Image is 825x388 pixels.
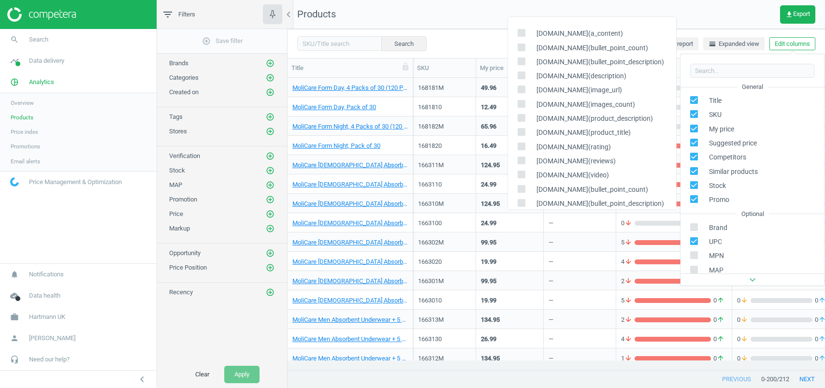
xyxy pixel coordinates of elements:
span: Opportunity [169,249,201,257]
a: MoliCare Form Day, Pack of 30 [292,103,376,112]
i: arrow_downward [624,335,632,344]
div: 166313M [418,316,471,324]
span: Filters [178,10,195,19]
a: MoliCare [DEMOGRAPHIC_DATA] Absorbent Underwear Size M, 5 packs [292,277,408,286]
i: arrow_upward [717,354,724,363]
i: pie_chart_outlined [5,73,24,91]
button: add_circle_outline [265,127,275,136]
input: Search... [690,64,815,78]
i: add_circle_outline [266,59,275,68]
i: add_circle_outline [266,288,275,297]
i: arrow_downward [740,354,748,363]
i: add_circle_outline [266,73,275,82]
span: [DOMAIN_NAME](bullet_point_description) [532,199,664,208]
button: add_circle_outline [265,87,275,97]
div: 65.96 [481,122,496,131]
div: 168182M [418,122,471,131]
span: 5 [621,296,635,305]
i: add_circle_outline [266,249,275,258]
a: MoliCare [DEMOGRAPHIC_DATA] Absorbent Underwear + 5 X-Change Pads Size L, 5 Packs [292,161,408,170]
div: 134.95 [481,354,500,363]
button: Edit columns [769,37,815,51]
span: Brand [704,223,727,232]
span: 4 [621,258,635,266]
a: MoliCare Men Absorbent Underwear + 5 X-Change Pads Size M, 5 Packs [292,354,408,363]
i: add_circle_outline [266,181,275,189]
button: next [789,371,825,388]
button: Search [381,36,427,51]
a: MoliCare Form Night, Pack of 30 [292,142,380,150]
i: add_circle_outline [266,263,275,272]
i: arrow_downward [624,277,632,286]
span: Notifications [29,270,64,279]
button: add_circle_outline [265,224,275,233]
div: 166312M [418,354,471,363]
div: General [737,83,768,91]
span: [DOMAIN_NAME](a_content) [532,29,623,39]
span: Promotions [11,143,40,150]
div: — [549,316,553,328]
span: Data health [29,291,60,300]
span: 0 [737,316,751,324]
span: 2 [621,316,635,324]
span: [DOMAIN_NAME](bullet_point_count) [532,185,648,194]
div: 166301M [418,277,471,286]
button: Clear [185,366,219,383]
span: Suggested price [704,139,757,148]
span: 0 [711,316,727,324]
a: MoliCare [DEMOGRAPHIC_DATA] Absorbent Underwear Size M, Pack of 1 [292,296,408,305]
input: SKU/Title search [297,36,382,51]
i: add_circle_outline [266,152,275,160]
span: SKU [704,110,722,119]
div: 1663110 [418,180,471,189]
div: 1663100 [418,219,471,228]
span: [PERSON_NAME] [29,334,75,343]
span: Search [29,35,48,44]
div: 99.95 [481,277,496,286]
a: MoliCare [DEMOGRAPHIC_DATA] Absorbent Underwear Size L, Pack of 1 [292,258,408,266]
i: cloud_done [5,287,24,305]
span: My price [704,125,734,134]
a: MoliCare Form Day, 4 Packs of 30 (120 Pieces) [292,84,408,92]
i: get_app [785,11,793,18]
button: Apply [224,366,260,383]
span: Created on [169,88,199,96]
span: 0 [737,335,751,344]
span: Save filter [202,37,243,45]
button: add_circle_outline [265,180,275,190]
i: add_circle_outline [266,127,275,136]
button: add_circle_outline [265,166,275,175]
span: MPN [704,251,724,260]
div: 1663010 [418,296,471,305]
i: filter_list [162,9,174,20]
span: Export [785,11,810,18]
div: — [549,277,553,289]
button: add_circle_outline [265,73,275,83]
a: MoliCare [DEMOGRAPHIC_DATA] Absorbent Underwear + 5 X-Change Pads Size M, Pack of 1 [292,219,408,228]
button: get_appExport [780,5,815,24]
i: arrow_upward [717,316,724,324]
i: arrow_downward [624,238,632,247]
button: horizontal_splitExpanded view [703,37,765,51]
button: add_circle_outline [265,112,275,122]
div: 19.99 [481,296,496,305]
a: MoliCare [DEMOGRAPHIC_DATA] Absorbent Underwear + 5 X-Change Pads Size M, 5 Packs [292,200,408,208]
span: Price index [11,128,38,136]
div: — [549,219,553,231]
button: add_circle_outline [265,58,275,68]
div: 166311M [418,161,471,170]
div: 1681810 [418,103,471,112]
div: — [549,258,553,270]
i: arrow_downward [740,335,748,344]
div: 1681820 [418,142,471,150]
div: 19.99 [481,258,496,266]
i: add_circle_outline [266,210,275,218]
i: timeline [5,52,24,70]
i: work [5,308,24,326]
div: 49.96 [481,84,496,92]
a: MoliCare Men Absorbent Underwear + 5 X-Change Pads Size L, Pack of 1 [292,335,408,344]
span: Price [169,210,183,217]
div: 1663020 [418,258,471,266]
i: add_circle_outline [202,37,211,45]
span: Hartmann UK [29,313,65,321]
